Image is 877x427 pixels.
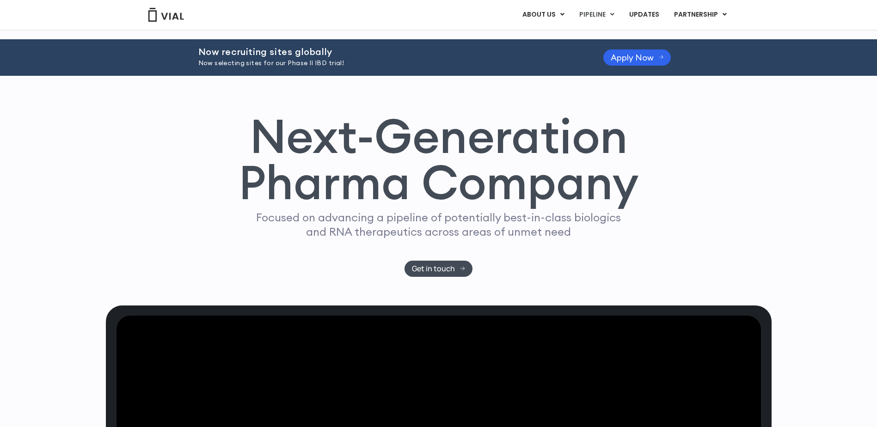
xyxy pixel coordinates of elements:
[405,261,472,277] a: Get in touch
[667,7,734,23] a: PARTNERSHIPMenu Toggle
[412,265,455,272] span: Get in touch
[239,113,639,206] h1: Next-Generation Pharma Company
[252,210,625,239] p: Focused on advancing a pipeline of potentially best-in-class biologics and RNA therapeutics acros...
[603,49,671,66] a: Apply Now
[147,8,184,22] img: Vial Logo
[515,7,571,23] a: ABOUT USMenu Toggle
[198,47,580,57] h2: Now recruiting sites globally
[622,7,666,23] a: UPDATES
[198,58,580,68] p: Now selecting sites for our Phase II IBD trial!
[611,54,654,61] span: Apply Now
[572,7,621,23] a: PIPELINEMenu Toggle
